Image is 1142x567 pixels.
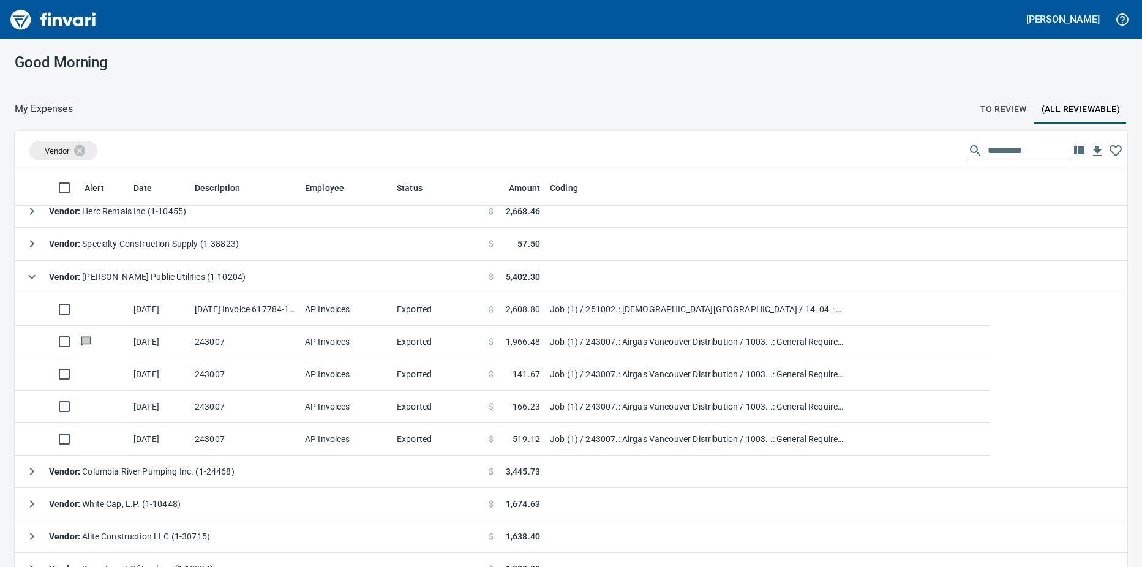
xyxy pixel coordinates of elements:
td: [DATE] [129,358,190,391]
span: $ [489,530,494,543]
span: 166.23 [513,400,540,413]
span: Employee [305,181,360,195]
span: White Cap, L.P. (1-10448) [49,499,181,509]
span: 2,668.46 [506,205,540,217]
div: Vendor [29,141,97,160]
td: Exported [392,423,484,456]
td: Exported [392,391,484,423]
td: Exported [392,293,484,326]
td: Job (1) / 243007.: Airgas Vancouver Distribution / 1003. .: General Requirements / 5: Other [545,358,851,391]
td: AP Invoices [300,358,392,391]
span: Employee [305,181,344,195]
span: Amount [509,181,540,195]
td: Job (1) / 251002.: [DEMOGRAPHIC_DATA][GEOGRAPHIC_DATA] / 14. 04.: MIsc Changes & Force Account / ... [545,293,851,326]
span: $ [489,433,494,445]
span: 1,674.63 [506,498,540,510]
td: 243007 [190,326,300,358]
span: $ [489,465,494,478]
span: Description [195,181,241,195]
span: [PERSON_NAME] Public Utilities (1-10204) [49,271,246,281]
td: 243007 [190,423,300,456]
span: Coding [550,181,594,195]
strong: Vendor : [49,239,82,249]
span: Coding [550,181,578,195]
span: (All Reviewable) [1042,102,1120,117]
span: Vendor [45,146,69,156]
td: 243007 [190,391,300,423]
td: [DATE] [129,423,190,456]
td: AP Invoices [300,391,392,423]
span: $ [489,368,494,380]
img: Finvari [7,5,99,34]
td: Job (1) / 243007.: Airgas Vancouver Distribution / 1003. .: General Requirements / 5: Other [545,423,851,456]
td: AP Invoices [300,326,392,358]
td: 243007 [190,358,300,391]
strong: Vendor : [49,206,82,216]
nav: breadcrumb [15,102,73,116]
h5: [PERSON_NAME] [1026,13,1100,26]
span: Amount [493,181,540,195]
span: 2,608.80 [506,303,540,315]
span: Alite Construction LLC (1-30715) [49,531,210,541]
strong: Vendor : [49,499,82,509]
td: [DATE] [129,391,190,423]
span: 1,966.48 [506,336,540,348]
button: [PERSON_NAME] [1023,10,1103,29]
span: 57.50 [517,238,540,250]
span: Status [397,181,438,195]
span: To Review [980,102,1027,117]
span: $ [489,238,494,250]
span: $ [489,303,494,315]
span: $ [489,336,494,348]
span: $ [489,271,494,283]
td: Exported [392,358,484,391]
span: $ [489,498,494,510]
td: [DATE] [129,326,190,358]
span: $ [489,205,494,217]
button: Choose columns to display [1070,141,1088,160]
td: Job (1) / 243007.: Airgas Vancouver Distribution / 1003. .: General Requirements / 5: Other [545,391,851,423]
h3: Good Morning [15,54,366,71]
span: Herc Rentals Inc (1-10455) [49,206,186,216]
span: Date [133,181,152,195]
td: Exported [392,326,484,358]
td: AP Invoices [300,423,392,456]
span: 519.12 [513,433,540,445]
span: Specialty Construction Supply (1-38823) [49,239,239,249]
span: Status [397,181,423,195]
td: AP Invoices [300,293,392,326]
span: $ [489,400,494,413]
p: My Expenses [15,102,73,116]
td: [DATE] Invoice 617784-1 from [PERSON_NAME] Public Utilities (1-10204) [190,293,300,326]
td: Job (1) / 243007.: Airgas Vancouver Distribution / 1003. .: General Requirements / 5: Other [545,326,851,358]
span: 5,402.30 [506,271,540,283]
span: Alert [85,181,120,195]
strong: Vendor : [49,467,82,476]
span: Has messages [80,337,92,345]
span: 1,638.40 [506,530,540,543]
span: Description [195,181,257,195]
span: 141.67 [513,368,540,380]
strong: Vendor : [49,531,82,541]
button: Click to remember these column choices [1106,141,1125,160]
span: Alert [85,181,104,195]
button: Download table [1088,142,1106,160]
strong: Vendor : [49,271,82,281]
td: [DATE] [129,293,190,326]
span: Date [133,181,168,195]
span: Columbia River Pumping Inc. (1-24468) [49,467,235,476]
span: 3,445.73 [506,465,540,478]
